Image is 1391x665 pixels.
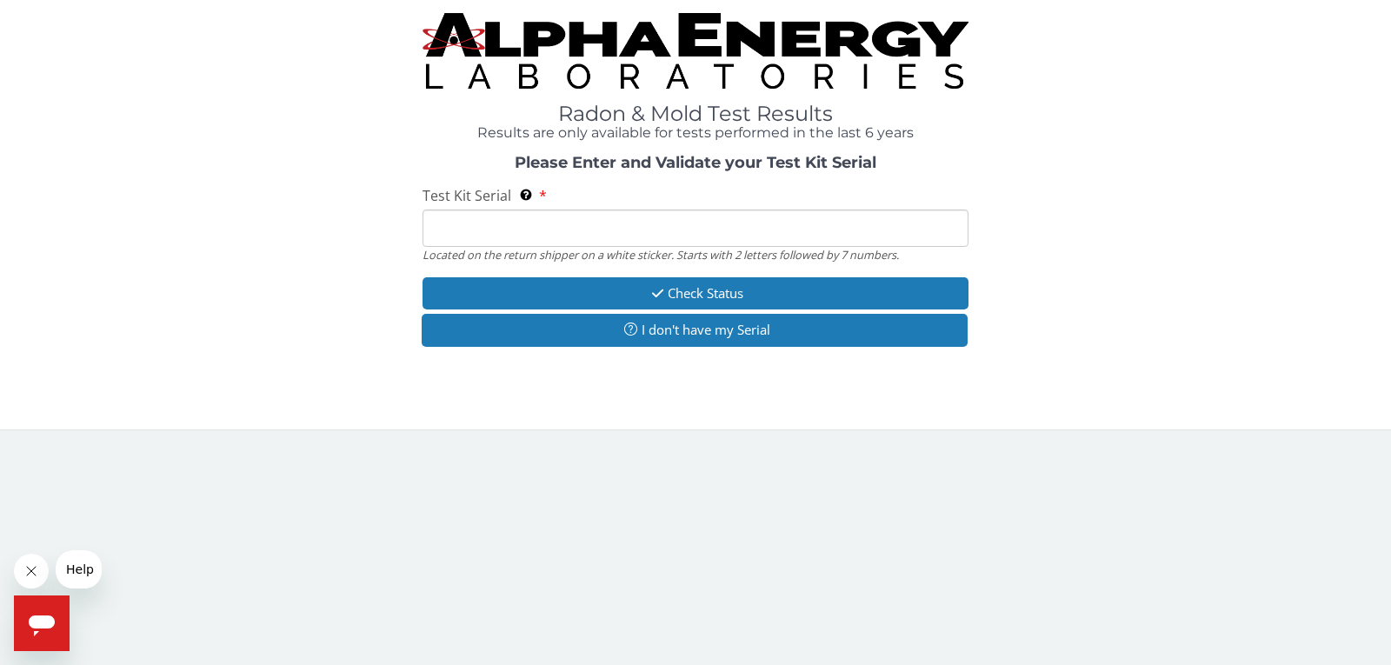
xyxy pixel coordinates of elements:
[423,103,968,125] h1: Radon & Mold Test Results
[423,247,968,263] div: Located on the return shipper on a white sticker. Starts with 2 letters followed by 7 numbers.
[423,13,968,89] img: TightCrop.jpg
[422,314,968,346] button: I don't have my Serial
[56,550,102,589] iframe: Message from company
[515,153,876,172] strong: Please Enter and Validate your Test Kit Serial
[423,186,511,205] span: Test Kit Serial
[423,125,968,141] h4: Results are only available for tests performed in the last 6 years
[423,277,968,309] button: Check Status
[14,554,49,589] iframe: Close message
[14,595,70,651] iframe: Button to launch messaging window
